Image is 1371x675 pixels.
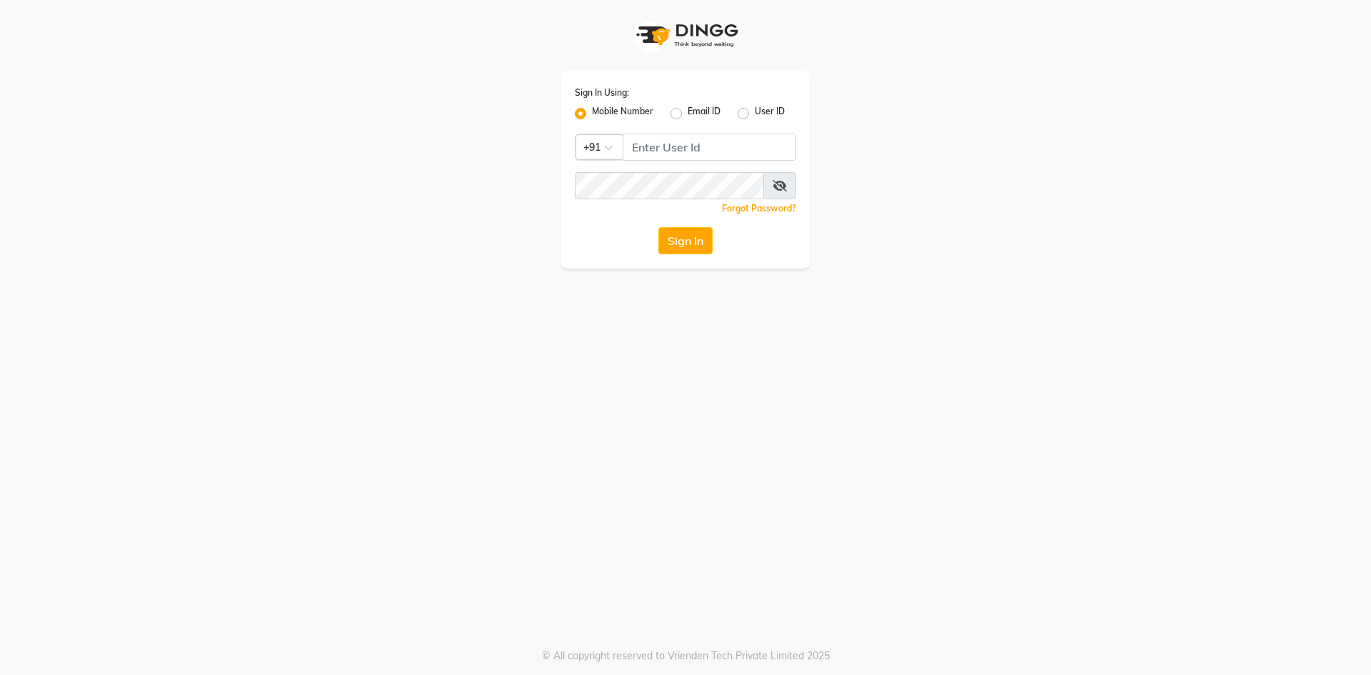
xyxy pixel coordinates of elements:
img: logo1.svg [628,14,743,56]
label: Sign In Using: [575,86,629,99]
input: Username [623,134,796,161]
input: Username [575,172,764,199]
a: Forgot Password? [722,203,796,214]
label: Email ID [688,105,720,122]
label: Mobile Number [592,105,653,122]
button: Sign In [658,227,713,254]
label: User ID [755,105,785,122]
